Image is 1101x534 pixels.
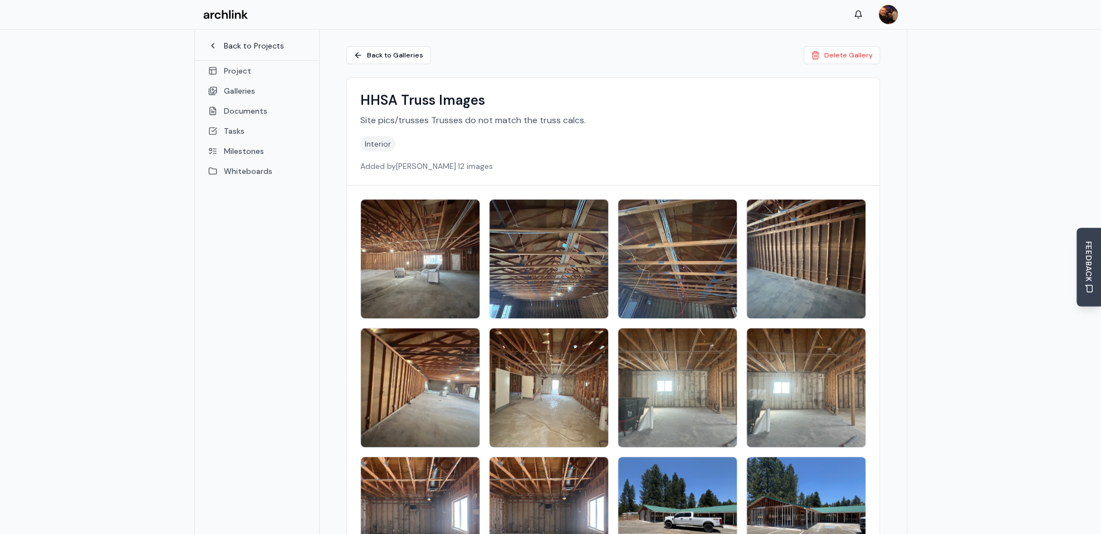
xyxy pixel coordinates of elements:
a: Whiteboards [195,161,319,181]
a: Project [195,61,319,81]
div: Added by [PERSON_NAME] · 12 images [360,161,866,172]
a: Milestones [195,141,319,161]
h1: HHSA Truss Images [360,91,866,109]
span: FEEDBACK [1083,241,1094,282]
img: Archlink [203,10,248,20]
button: Delete Gallery [804,46,880,64]
button: Send Feedback [1076,228,1101,307]
a: Galleries [195,81,319,101]
img: MARC JONES [879,5,898,24]
a: Back to Galleries [346,46,430,64]
a: Tasks [195,121,319,141]
span: Interior [360,136,395,152]
a: Documents [195,101,319,121]
a: Back to Projects [208,40,306,51]
p: Site pics/trusses Trusses do not match the truss calcs. [360,114,866,127]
